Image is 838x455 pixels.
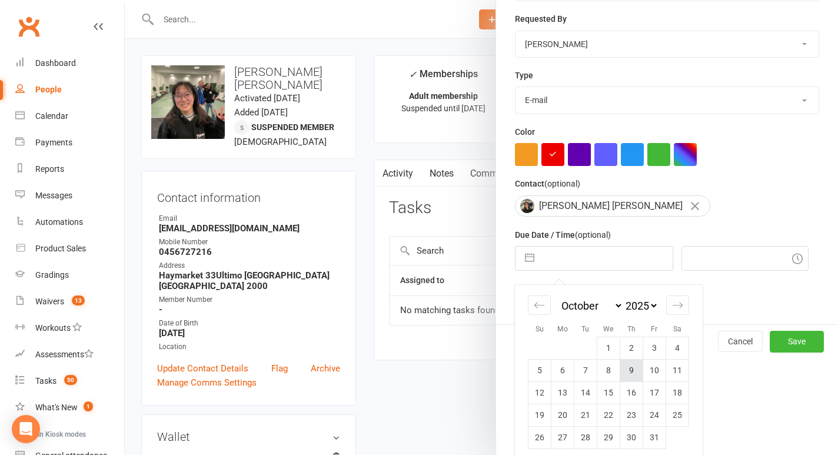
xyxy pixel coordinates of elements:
td: Friday, October 17, 2025 [643,381,666,404]
span: 13 [72,295,85,305]
td: Friday, October 24, 2025 [643,404,666,426]
td: Saturday, October 11, 2025 [666,359,689,381]
a: Assessments [15,341,124,368]
div: People [35,85,62,94]
td: Wednesday, October 22, 2025 [597,404,620,426]
a: Workouts [15,315,124,341]
a: Gradings [15,262,124,288]
small: Th [627,325,636,333]
a: Waivers 13 [15,288,124,315]
div: Move backward to switch to the previous month. [528,295,551,315]
small: (optional) [575,230,611,240]
td: Saturday, October 18, 2025 [666,381,689,404]
small: (optional) [544,179,580,188]
a: What's New1 [15,394,124,421]
span: 50 [64,375,77,385]
td: Sunday, October 12, 2025 [528,381,551,404]
div: Workouts [35,323,71,333]
td: Tuesday, October 28, 2025 [574,426,597,449]
div: Dashboard [35,58,76,68]
td: Sunday, October 19, 2025 [528,404,551,426]
div: What's New [35,403,78,412]
a: Calendar [15,103,124,129]
a: People [15,77,124,103]
td: Thursday, October 30, 2025 [620,426,643,449]
label: Email preferences [515,282,583,295]
td: Wednesday, October 8, 2025 [597,359,620,381]
label: Requested By [515,12,567,25]
td: Friday, October 10, 2025 [643,359,666,381]
label: Due Date / Time [515,228,611,241]
td: Saturday, October 25, 2025 [666,404,689,426]
td: Friday, October 3, 2025 [643,337,666,359]
small: We [603,325,613,333]
a: Reports [15,156,124,182]
small: Mo [557,325,568,333]
div: Product Sales [35,244,86,253]
small: Fr [651,325,657,333]
td: Sunday, October 5, 2025 [528,359,551,381]
a: Payments [15,129,124,156]
td: Monday, October 20, 2025 [551,404,574,426]
td: Thursday, October 16, 2025 [620,381,643,404]
div: Payments [35,138,72,147]
a: Tasks 50 [15,368,124,394]
td: Monday, October 27, 2025 [551,426,574,449]
td: Monday, October 6, 2025 [551,359,574,381]
td: Wednesday, October 29, 2025 [597,426,620,449]
td: Tuesday, October 7, 2025 [574,359,597,381]
div: Tasks [35,376,56,386]
div: Automations [35,217,83,227]
td: Wednesday, October 1, 2025 [597,337,620,359]
button: Cancel [718,331,763,352]
label: Color [515,125,535,138]
div: Open Intercom Messenger [12,415,40,443]
a: Dashboard [15,50,124,77]
button: Save [770,331,824,352]
div: Reports [35,164,64,174]
small: Tu [581,325,589,333]
td: Sunday, October 26, 2025 [528,426,551,449]
td: Tuesday, October 14, 2025 [574,381,597,404]
div: Move forward to switch to the next month. [666,295,689,315]
a: Product Sales [15,235,124,262]
td: Saturday, October 4, 2025 [666,337,689,359]
div: Assessments [35,350,94,359]
div: Gradings [35,270,69,280]
a: Clubworx [14,12,44,41]
div: Calendar [35,111,68,121]
td: Thursday, October 2, 2025 [620,337,643,359]
td: Tuesday, October 21, 2025 [574,404,597,426]
a: Messages [15,182,124,209]
td: Thursday, October 9, 2025 [620,359,643,381]
td: Monday, October 13, 2025 [551,381,574,404]
img: Xiaoyi Bleem Wang [520,199,534,213]
label: Type [515,69,533,82]
div: Messages [35,191,72,200]
a: Automations [15,209,124,235]
td: Friday, October 31, 2025 [643,426,666,449]
div: [PERSON_NAME] [PERSON_NAME] [515,195,710,217]
div: Waivers [35,297,64,306]
td: Thursday, October 23, 2025 [620,404,643,426]
span: 1 [84,401,93,411]
small: Su [536,325,544,333]
td: Wednesday, October 15, 2025 [597,381,620,404]
small: Sa [673,325,681,333]
label: Contact [515,177,580,190]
